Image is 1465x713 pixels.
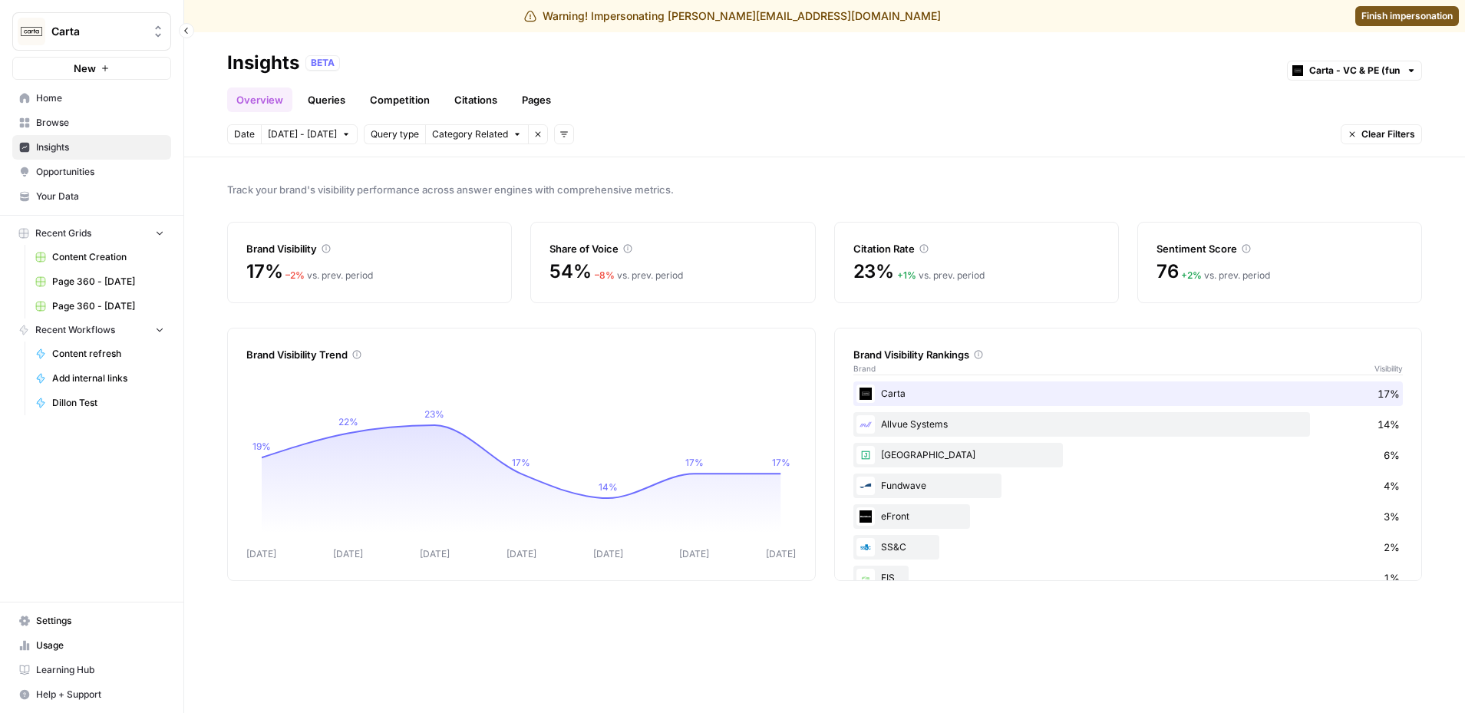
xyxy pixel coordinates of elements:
span: Date [234,127,255,141]
div: Brand Visibility [246,241,493,256]
button: Recent Workflows [12,319,171,342]
div: Allvue Systems [853,412,1404,437]
a: Queries [299,87,355,112]
span: Query type [371,127,419,141]
div: BETA [305,55,340,71]
span: Browse [36,116,164,130]
span: – 8 % [595,269,615,281]
button: [DATE] - [DATE] [261,124,358,144]
a: Usage [12,633,171,658]
span: Category Related [432,127,508,141]
img: hp1kf5jisvx37uck2ogdi2muwinx [856,415,875,434]
span: Help + Support [36,688,164,701]
div: Citation Rate [853,241,1100,256]
tspan: [DATE] [506,548,536,560]
span: Carta [51,24,144,39]
tspan: 23% [424,408,444,420]
span: Opportunities [36,165,164,179]
span: Insights [36,140,164,154]
a: Home [12,86,171,111]
button: Category Related [425,124,528,144]
div: Carta [853,381,1404,406]
span: 76 [1156,259,1179,284]
span: Finish impersonation [1361,9,1453,23]
a: Content refresh [28,342,171,366]
div: [GEOGRAPHIC_DATA] [853,443,1404,467]
div: Brand Visibility Trend [246,347,797,362]
button: Help + Support [12,682,171,707]
span: Track your brand's visibility performance across answer engines with comprehensive metrics. [227,182,1422,197]
a: Dillon Test [28,391,171,415]
img: Carta Logo [18,18,45,45]
span: Content Creation [52,250,164,264]
a: Content Creation [28,245,171,269]
span: Brand [853,362,876,375]
tspan: [DATE] [420,548,450,560]
span: 4% [1384,478,1400,493]
div: vs. prev. period [595,269,683,282]
span: 14% [1378,417,1400,432]
span: Add internal links [52,371,164,385]
div: SS&C [853,535,1404,560]
tspan: [DATE] [593,548,623,560]
tspan: [DATE] [333,548,363,560]
span: Dillon Test [52,396,164,410]
tspan: [DATE] [246,548,276,560]
span: [DATE] - [DATE] [268,127,337,141]
input: Carta - VC & PE (fund admin) [1309,63,1400,78]
span: 3% [1384,509,1400,524]
div: FIS [853,566,1404,590]
button: New [12,57,171,80]
tspan: 17% [685,457,704,468]
a: Finish impersonation [1355,6,1459,26]
div: Insights [227,51,299,75]
a: Your Data [12,184,171,209]
a: Overview [227,87,292,112]
div: vs. prev. period [1181,269,1270,282]
button: Recent Grids [12,222,171,245]
a: Settings [12,609,171,633]
span: + 2 % [1181,269,1202,281]
span: Content refresh [52,347,164,361]
span: Recent Workflows [35,323,115,337]
img: ea7e63j1a0yrnhi42n3vbynv48i5 [856,507,875,526]
div: vs. prev. period [285,269,373,282]
span: 2% [1384,540,1400,555]
a: Competition [361,87,439,112]
tspan: 17% [512,457,530,468]
div: Brand Visibility Rankings [853,347,1404,362]
a: Learning Hub [12,658,171,682]
img: 3du4lb8tzuxvpcfe96s8g5uvx4i9 [856,569,875,587]
img: c35yeiwf0qjehltklbh57st2xhbo [856,385,875,403]
span: Your Data [36,190,164,203]
span: Recent Grids [35,226,91,240]
tspan: [DATE] [679,548,709,560]
span: Settings [36,614,164,628]
div: eFront [853,504,1404,529]
span: Usage [36,639,164,652]
tspan: 14% [599,481,618,493]
div: Share of Voice [549,241,796,256]
span: Page 360 - [DATE] [52,299,164,313]
span: 1% [1384,570,1400,586]
button: Clear Filters [1341,124,1422,144]
a: Pages [513,87,560,112]
span: 54% [549,259,591,284]
tspan: 22% [338,417,358,428]
tspan: 19% [252,441,271,452]
a: Page 360 - [DATE] [28,294,171,319]
a: Page 360 - [DATE] [28,269,171,294]
span: 23% [853,259,894,284]
span: Page 360 - [DATE] [52,275,164,289]
span: Visibility [1374,362,1403,375]
span: 6% [1384,447,1400,463]
span: Clear Filters [1361,127,1415,141]
img: 5f7alaq030tspjs61mnom192wda3 [856,477,875,495]
div: Warning! Impersonating [PERSON_NAME][EMAIL_ADDRESS][DOMAIN_NAME] [524,8,941,24]
div: Fundwave [853,474,1404,498]
button: Workspace: Carta [12,12,171,51]
a: Opportunities [12,160,171,184]
tspan: 17% [772,457,790,468]
img: hjyrzvn7ljvgzsidjt9j4f2wt0pn [856,446,875,464]
tspan: [DATE] [766,548,796,560]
